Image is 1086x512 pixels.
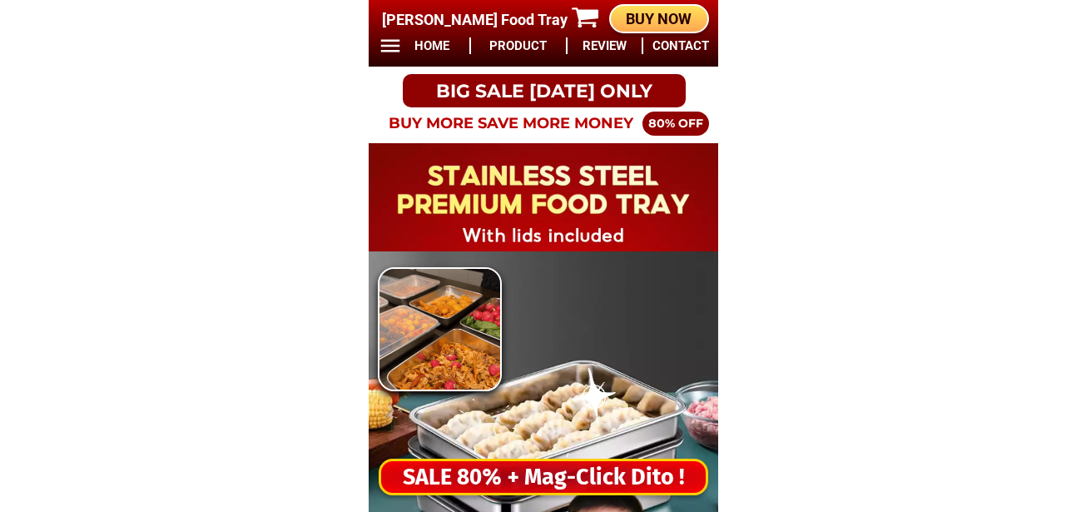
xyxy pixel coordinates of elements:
h4: BIG SALE [DATE] ONLY [403,77,686,105]
h6: PRODUCT [479,37,557,56]
h4: BUY MORE SAVE MORE MONEY [373,112,649,135]
h6: HOME [404,37,460,56]
h6: CONTACT [652,37,709,56]
div: BUY NOW [611,7,707,30]
h6: REVIEW [577,37,633,56]
h4: 80% OFF [642,114,711,132]
div: SALE 80% + Mag-Click Dito ! [381,460,706,495]
h4: [PERSON_NAME] Food Tray [382,8,578,31]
